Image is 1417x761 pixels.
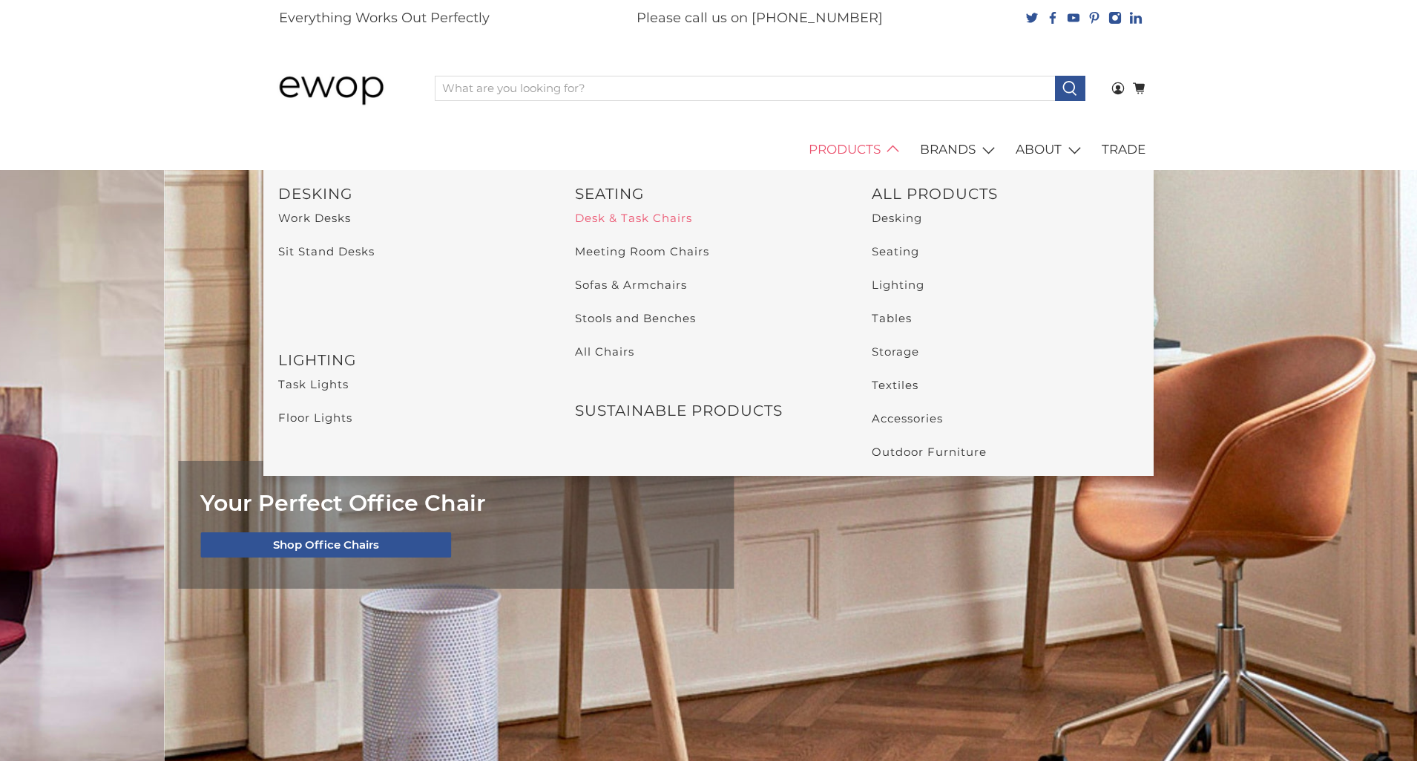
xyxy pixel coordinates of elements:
a: PRODUCTS [800,129,912,171]
a: LIGHTING [278,351,356,369]
a: Lighting [872,278,924,292]
a: Seating [872,244,919,258]
a: Outdoor Furniture [872,445,987,459]
a: Accessories [872,411,943,425]
a: Stools and Benches [575,311,696,325]
a: Storage [872,344,919,359]
a: BRANDS [912,129,1007,171]
a: Task Lights [278,377,349,391]
span: Your Perfect Office Chair [200,489,486,517]
a: ABOUT [1007,129,1094,171]
a: SUSTAINABLE PRODUCTS [575,402,783,419]
a: Desk & Task Chairs [575,211,692,225]
a: Tables [872,311,912,325]
a: Textiles [872,378,918,392]
a: All Chairs [575,344,634,359]
a: TRADE [1094,129,1154,171]
input: What are you looking for? [435,76,1055,101]
a: Sofas & Armchairs [575,278,687,292]
nav: main navigation [263,129,1154,171]
a: SEATING [575,185,644,203]
a: Meeting Room Chairs [575,244,709,258]
a: DESKING [278,185,352,203]
p: Everything Works Out Perfectly [279,8,490,28]
a: ALL PRODUCTS [872,185,998,203]
a: Shop Office Chairs [200,532,451,558]
a: Work Desks [278,211,351,225]
a: Desking [872,211,922,225]
p: Please call us on [PHONE_NUMBER] [637,8,883,28]
a: Sit Stand Desks [278,244,375,258]
a: Floor Lights [278,411,352,425]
